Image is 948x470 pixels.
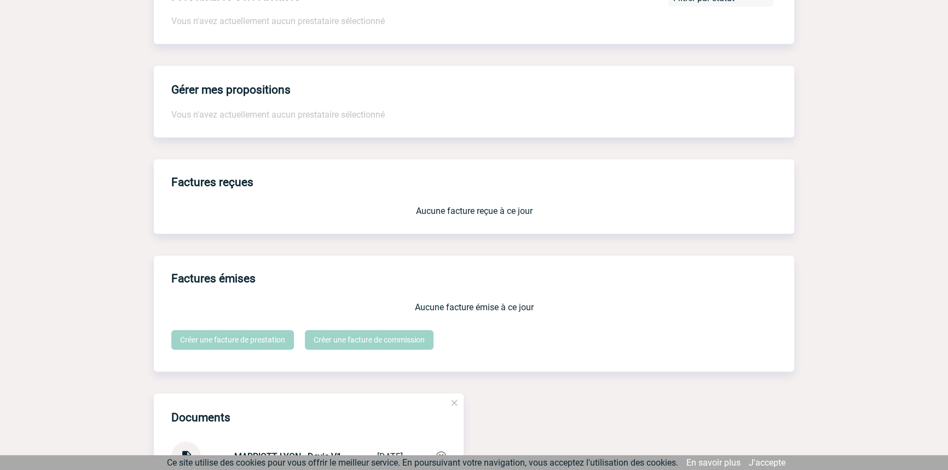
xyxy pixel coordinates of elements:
strong: MARRIOTT LYON - Devis V1 [234,451,342,462]
a: J'accepte [749,457,785,468]
p: Aucune facture reçue à ce jour [171,206,777,216]
p: Aucune facture émise à ce jour [171,302,777,312]
img: close.png [449,398,459,408]
p: Vous n'avez actuellement aucun prestataire sélectionné [171,109,777,120]
h4: Gérer mes propositions [171,83,291,96]
a: Créer une facture de commission [305,330,433,350]
h3: Factures émises [171,264,794,293]
h3: Factures reçues [171,168,794,197]
p: Vous n'avez actuellement aucun prestataire sélectionné [171,16,794,26]
img: Supprimer [436,451,446,461]
a: Créer une facture de prestation [171,330,294,350]
div: [DATE] [377,451,403,462]
a: En savoir plus [686,457,741,468]
span: Ce site utilise des cookies pour vous offrir le meilleur service. En poursuivant votre navigation... [167,457,678,468]
h4: Documents [171,411,230,424]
